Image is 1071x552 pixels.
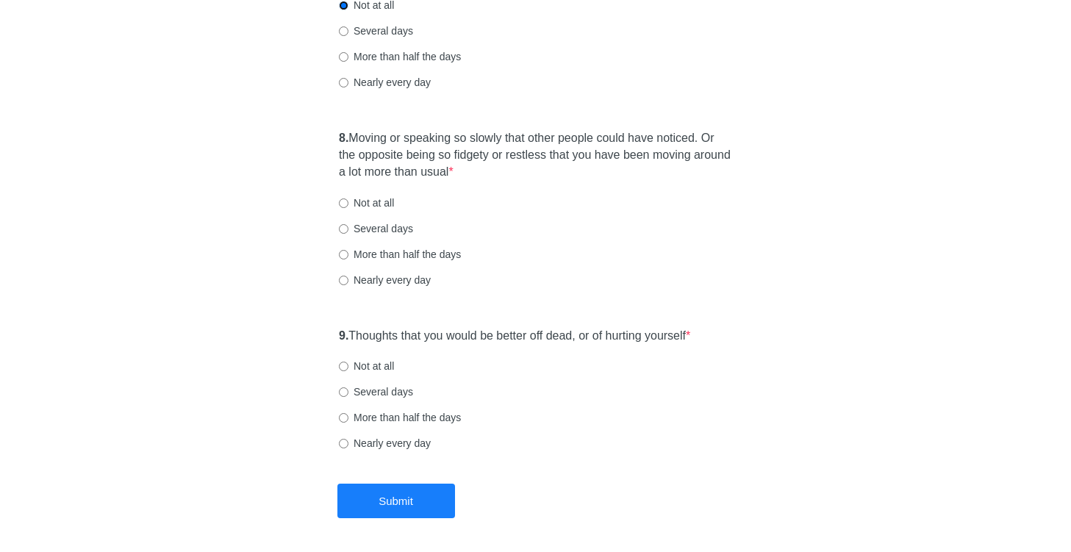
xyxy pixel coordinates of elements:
label: Thoughts that you would be better off dead, or of hurting yourself [339,328,690,345]
label: More than half the days [339,49,461,64]
input: Nearly every day [339,439,348,448]
input: Not at all [339,1,348,10]
strong: 8. [339,132,348,144]
input: More than half the days [339,52,348,62]
button: Submit [337,484,455,518]
input: Nearly every day [339,78,348,87]
label: Not at all [339,359,394,373]
label: Several days [339,384,413,399]
label: Nearly every day [339,75,431,90]
input: More than half the days [339,250,348,259]
label: Several days [339,24,413,38]
label: Moving or speaking so slowly that other people could have noticed. Or the opposite being so fidge... [339,130,732,181]
label: More than half the days [339,247,461,262]
input: Several days [339,387,348,397]
strong: 9. [339,329,348,342]
label: More than half the days [339,410,461,425]
input: Nearly every day [339,276,348,285]
label: Nearly every day [339,273,431,287]
input: More than half the days [339,413,348,423]
input: Not at all [339,362,348,371]
label: Nearly every day [339,436,431,451]
input: Several days [339,26,348,36]
label: Several days [339,221,413,236]
input: Several days [339,224,348,234]
label: Not at all [339,196,394,210]
input: Not at all [339,198,348,208]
